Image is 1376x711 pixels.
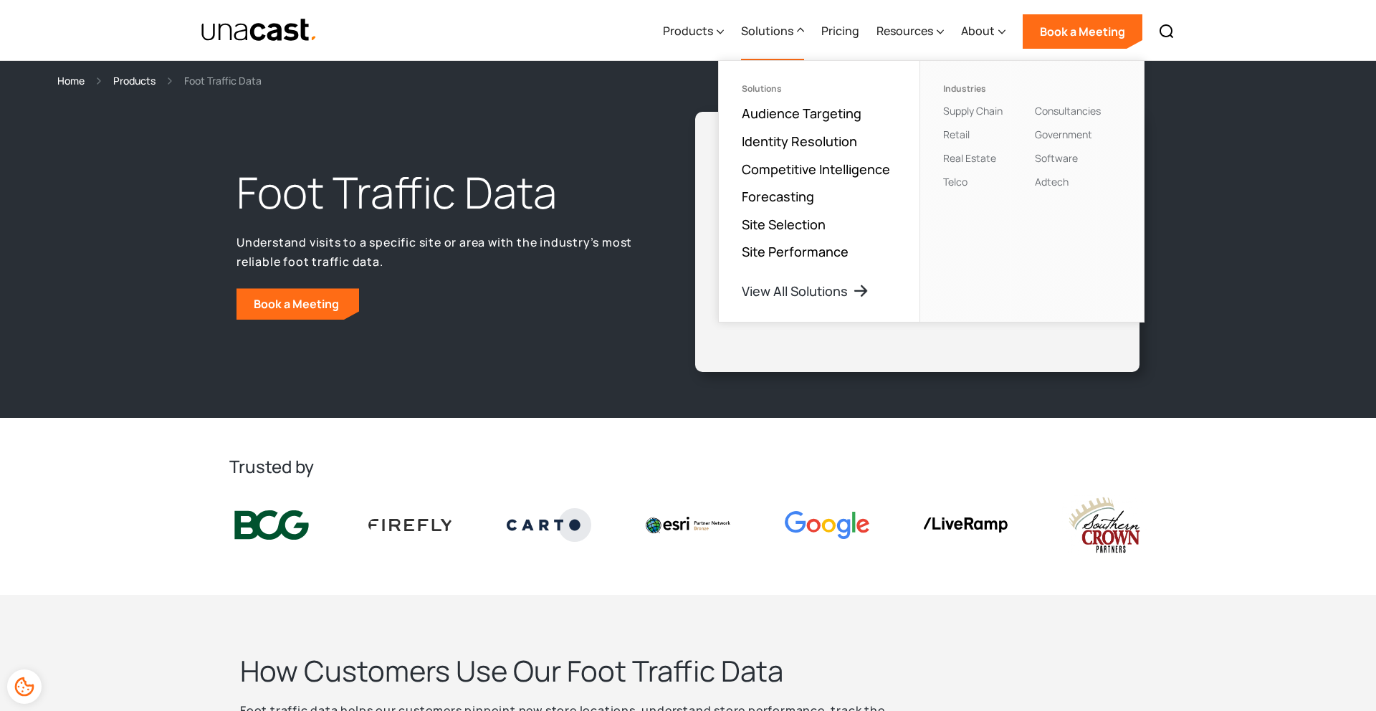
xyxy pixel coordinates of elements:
[1035,151,1078,165] a: Software
[507,508,591,541] img: Carto logo
[742,161,890,178] a: Competitive Intelligence
[785,511,869,539] img: Google logo
[1158,23,1175,40] img: Search icon
[821,2,859,61] a: Pricing
[742,84,897,94] div: Solutions
[663,22,713,39] div: Products
[742,216,826,233] a: Site Selection
[646,517,730,533] img: Esri logo
[961,22,995,39] div: About
[57,72,85,89] a: Home
[184,72,262,89] div: Foot Traffic Data
[201,18,317,43] img: Unacast text logo
[943,175,967,189] a: Telco
[1035,175,1069,189] a: Adtech
[961,2,1005,61] div: About
[742,105,861,122] a: Audience Targeting
[943,104,1003,118] a: Supply Chain
[201,18,317,43] a: home
[236,233,642,271] p: Understand visits to a specific site or area with the industry’s most reliable foot traffic data.
[229,507,314,543] img: BCG logo
[663,2,724,61] div: Products
[368,519,453,530] img: Firefly Advertising logo
[7,669,42,704] div: Cookie Preferences
[1035,128,1092,141] a: Government
[943,128,970,141] a: Retail
[236,164,642,221] h1: Foot Traffic Data
[923,517,1008,533] img: liveramp logo
[1035,104,1101,118] a: Consultancies
[943,84,1029,94] div: Industries
[741,22,793,39] div: Solutions
[707,123,1128,361] iframe: Unacast - European Vaccines v2
[742,188,814,205] a: Forecasting
[1023,14,1142,49] a: Book a Meeting
[113,72,156,89] a: Products
[229,455,1147,478] h2: Trusted by
[876,2,944,61] div: Resources
[876,22,933,39] div: Resources
[741,2,804,61] div: Solutions
[742,243,849,260] a: Site Performance
[742,133,857,150] a: Identity Resolution
[742,282,869,300] a: View All Solutions
[240,652,957,689] h2: How Customers Use Our Foot Traffic Data
[718,60,1145,323] nav: Solutions
[236,288,359,320] a: Book a Meeting
[1062,495,1147,555] img: southern crown logo
[943,151,996,165] a: Real Estate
